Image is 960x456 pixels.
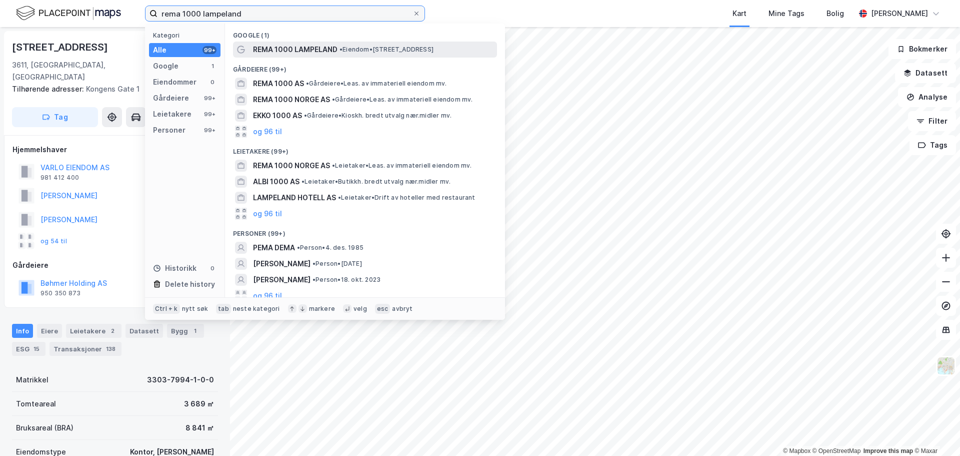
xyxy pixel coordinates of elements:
div: Historikk [153,262,196,274]
div: neste kategori [233,305,280,313]
a: OpenStreetMap [812,447,861,454]
span: • [306,80,309,87]
div: Kart [732,8,746,20]
div: Personer [153,124,185,136]
div: Tomteareal [16,398,56,410]
span: ALBI 1000 AS [253,176,299,188]
div: [STREET_ADDRESS] [12,39,110,55]
div: Eiendommer [153,76,196,88]
span: Gårdeiere • Leas. av immateriell eiendom mv. [306,80,447,88]
div: 1 [208,62,216,70]
div: 2 [107,326,117,336]
div: avbryt [392,305,412,313]
span: • [301,178,304,185]
div: Kategori [153,32,220,39]
div: 3611, [GEOGRAPHIC_DATA], [GEOGRAPHIC_DATA] [12,59,159,83]
div: Gårdeiere (99+) [225,58,505,76]
div: tab [216,304,231,314]
div: Alle [153,44,166,56]
div: Leietakere (99+) [225,140,505,158]
span: Eiendom • [STREET_ADDRESS] [339,46,433,54]
div: ESG [12,342,45,356]
span: • [304,112,307,119]
div: Datasett [125,324,163,338]
a: Improve this map [863,447,913,454]
img: logo.f888ab2527a4732fd821a326f86c7f29.svg [16,5,121,22]
span: • [338,194,341,201]
div: 138 [104,344,117,354]
button: og 96 til [253,208,282,220]
div: Hjemmelshaver [12,144,217,156]
div: 15 [31,344,41,354]
span: Person • 18. okt. 2023 [312,276,380,284]
img: Z [936,356,955,375]
span: • [339,46,342,53]
span: REMA 1000 AS [253,78,304,90]
span: • [332,162,335,169]
div: Leietakere [153,108,191,120]
div: Transaksjoner [49,342,121,356]
div: 981 412 400 [40,174,79,182]
div: Gårdeiere [12,259,217,271]
div: Google [153,60,178,72]
div: 3 689 ㎡ [184,398,214,410]
div: Ctrl + k [153,304,180,314]
div: nytt søk [182,305,208,313]
div: 99+ [202,126,216,134]
span: Leietaker • Butikkh. bredt utvalg nær.midler mv. [301,178,450,186]
div: Google (1) [225,24,505,42]
span: Person • 4. des. 1985 [297,244,363,252]
div: 99+ [202,94,216,102]
span: PEMA DEMA [253,242,295,254]
div: 99+ [202,46,216,54]
span: LAMPELAND HOTELL AS [253,192,336,204]
span: • [312,260,315,267]
div: Kontrollprogram for chat [910,408,960,456]
div: Bygg [167,324,204,338]
div: 0 [208,264,216,272]
div: 950 350 873 [40,289,80,297]
span: Gårdeiere • Leas. av immateriell eiendom mv. [332,96,473,104]
div: Bruksareal (BRA) [16,422,73,434]
span: Leietaker • Drift av hoteller med restaurant [338,194,475,202]
div: 0 [208,78,216,86]
span: • [297,244,300,251]
button: Analyse [898,87,956,107]
div: Delete history [165,278,215,290]
button: Filter [908,111,956,131]
div: Mine Tags [768,8,804,20]
div: Info [12,324,33,338]
button: Datasett [895,63,956,83]
span: • [312,276,315,283]
div: 1 [190,326,200,336]
span: Tilhørende adresser: [12,85,86,93]
button: og 96 til [253,290,282,302]
span: EKKO 1000 AS [253,110,302,122]
span: REMA 1000 NORGE AS [253,160,330,172]
span: [PERSON_NAME] [253,274,310,286]
span: REMA 1000 LAMPELAND [253,44,337,56]
div: 99+ [202,110,216,118]
a: Mapbox [783,447,810,454]
div: 8 841 ㎡ [185,422,214,434]
div: velg [353,305,367,313]
div: esc [375,304,390,314]
span: Leietaker • Leas. av immateriell eiendom mv. [332,162,472,170]
div: Bolig [826,8,844,20]
div: Leietakere [66,324,121,338]
div: [PERSON_NAME] [871,8,928,20]
span: REMA 1000 NORGE AS [253,94,330,106]
div: Gårdeiere [153,92,189,104]
span: Gårdeiere • Kioskh. bredt utvalg nær.midler mv. [304,112,451,120]
div: Kongens Gate 1 [12,83,210,95]
button: Tag [12,107,98,127]
div: Matrikkel [16,374,48,386]
button: Bokmerker [888,39,956,59]
iframe: Chat Widget [910,408,960,456]
span: • [332,96,335,103]
div: Eiere [37,324,62,338]
span: Person • [DATE] [312,260,362,268]
div: 3303-7994-1-0-0 [147,374,214,386]
button: Tags [909,135,956,155]
div: markere [309,305,335,313]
